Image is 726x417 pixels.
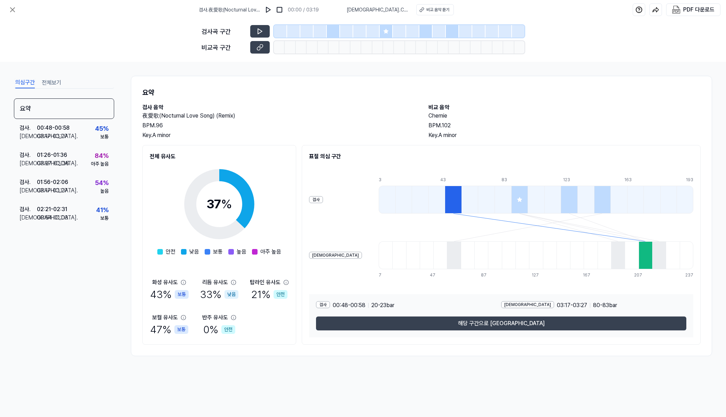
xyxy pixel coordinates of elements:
div: 03:17 - 03:27 [37,132,68,141]
div: 검사 . [19,205,37,214]
div: 03:27 - 03:36 [37,159,69,168]
div: 00:54 - 01:03 [37,214,68,222]
div: 반주 유사도 [202,313,228,322]
div: PDF 다운로드 [683,5,715,14]
div: [DEMOGRAPHIC_DATA] [309,252,362,259]
div: 01:26 - 01:36 [37,151,67,159]
div: 84 % [95,151,109,160]
button: PDF 다운로드 [671,4,716,16]
button: 해당 구간으로 [GEOGRAPHIC_DATA] [316,316,686,330]
img: PDF Download [672,6,680,14]
div: [DEMOGRAPHIC_DATA] . [19,186,37,195]
div: 87 [481,272,495,278]
span: 안전 [166,248,175,256]
span: 80 - 83 bar [593,301,617,310]
div: 0 % [203,322,235,337]
div: [DEMOGRAPHIC_DATA] . [19,159,37,168]
span: 00:48 - 00:58 [333,301,365,310]
span: % [221,197,232,211]
button: 전체보기 [42,77,61,88]
img: stop [276,6,283,13]
div: 41 % [96,205,109,215]
div: 탑라인 유사도 [250,278,281,287]
div: 비교 음악 듣기 [426,7,449,13]
div: 167 [583,272,597,278]
div: 47 % [150,322,188,337]
div: 비교곡 구간 [202,43,246,52]
div: 3 [379,177,395,183]
div: 02:21 - 02:31 [37,205,67,214]
div: 43 % [150,287,189,302]
div: 검사 . [19,124,37,132]
div: 검사곡 구간 [202,27,246,36]
div: 37 [206,195,232,214]
span: 검사 . 夜愛歌(Nocturnal Love Song) (Remix) [199,6,260,14]
div: 47 [430,272,443,278]
div: BPM. 102 [428,121,701,130]
div: 01:56 - 02:06 [37,178,68,186]
div: 요약 [14,98,114,119]
div: 33 % [200,287,238,302]
div: 237 [685,272,693,278]
h2: 夜愛歌(Nocturnal Love Song) (Remix) [142,112,415,120]
div: 안전 [274,290,287,299]
div: 43 [440,177,457,183]
div: 207 [634,272,648,278]
div: 아주 높음 [91,160,109,168]
h2: 비교 음악 [428,103,701,112]
div: [DEMOGRAPHIC_DATA] . [19,214,37,222]
span: 높음 [237,248,246,256]
div: Key. A minor [142,131,415,139]
div: 보통 [174,325,188,334]
div: 21 % [251,287,287,302]
div: BPM. 96 [142,121,415,130]
span: 03:17 - 03:27 [557,301,587,310]
div: 보통 [100,215,109,222]
div: 00:00 / 03:19 [288,6,319,14]
div: 00:48 - 00:58 [37,124,70,132]
div: 검사 [316,301,330,308]
img: share [652,6,659,13]
div: 7 [379,272,392,278]
div: [DEMOGRAPHIC_DATA] . [19,132,37,141]
div: 193 [686,177,693,183]
div: 검사 . [19,151,37,159]
div: 03:17 - 03:27 [37,186,68,195]
button: 의심구간 [15,77,35,88]
div: 보컬 유사도 [152,313,178,322]
button: 비교 음악 듣기 [416,4,454,15]
span: 낮음 [189,248,199,256]
h2: 검사 음악 [142,103,415,112]
div: [DEMOGRAPHIC_DATA] [501,301,554,308]
div: 83 [502,177,518,183]
div: Key. A minor [428,131,701,139]
img: play [265,6,272,13]
div: 54 % [95,178,109,187]
div: 163 [624,177,641,183]
span: 보통 [213,248,223,256]
h2: 전체 유사도 [150,152,289,161]
div: 검사 [309,196,323,203]
div: 보통 [175,290,189,299]
div: 검사 . [19,178,37,186]
div: 123 [563,177,580,183]
div: 45 % [95,124,109,133]
h2: Chemie [428,112,701,120]
div: 화성 유사도 [152,278,178,287]
div: 보통 [100,133,109,141]
span: 20 - 23 bar [371,301,394,310]
div: 높음 [100,187,109,195]
span: [DEMOGRAPHIC_DATA] . Chemie [347,6,408,14]
div: 낮음 [224,290,238,299]
img: help [636,6,642,13]
span: 아주 높음 [260,248,281,256]
h1: 요약 [142,87,701,98]
div: 127 [532,272,545,278]
div: 리듬 유사도 [202,278,228,287]
h2: 표절 의심 구간 [309,152,693,161]
div: 안전 [221,325,235,334]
